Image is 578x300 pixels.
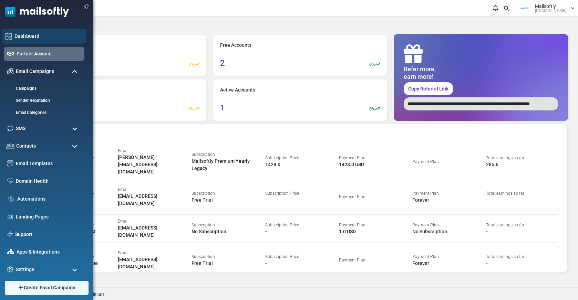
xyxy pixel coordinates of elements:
img: workflow.svg [7,195,15,203]
div: - [486,196,556,204]
span: [DOMAIN_NAME] [535,9,566,13]
a: Copy Referral Link [404,82,453,95]
div: No Subscription [192,228,262,235]
div: - [265,260,336,267]
div: [EMAIL_ADDRESS][DOMAIN_NAME] [118,224,188,239]
div: 1428.0 [265,161,336,168]
div: [PERSON_NAME][EMAIL_ADDRESS][DOMAIN_NAME] [118,154,188,175]
div: Subscription [192,151,262,158]
div: Forever [412,196,483,204]
a: Dashboard [14,32,83,40]
div: Payment Plan [339,222,409,228]
a: Landing Pages [16,213,81,221]
img: settings-icon.svg [7,266,13,272]
div: Subscription Price [265,222,336,228]
div: 1428.0 USD [339,161,409,168]
div: - [486,260,556,267]
div: Email [118,218,188,224]
a: Partner Account [17,50,81,57]
p: 0% [188,106,194,112]
div: 1.0 USD [339,228,409,235]
h6: Statistics [33,22,567,29]
div: Subscription [192,254,262,260]
div: 1 [220,101,225,114]
div: Payment Plan [412,254,483,260]
div: Free Trial [192,196,262,204]
a: Support [15,231,81,238]
div: Subscription Price [265,190,336,196]
div: Payment Plan [339,155,409,161]
a: User Logo Mailsoftly [DOMAIN_NAME] [516,3,575,13]
div: - [265,228,336,235]
div: Free Trial [192,260,262,267]
a: Sender Reputation [4,97,83,104]
p: Refer more, earn more! [404,65,436,80]
p: 0% [188,61,194,68]
footer: 2025 [22,287,578,300]
div: - [265,196,336,204]
div: Payment Plan [412,159,483,165]
div: Total earnings so far [486,155,556,161]
div: Payment Plan [339,257,409,263]
img: support-icon.svg [7,232,13,237]
a: Campaigns [4,85,83,92]
div: 285.6 [486,161,556,168]
div: Subscription [192,190,262,196]
h6: Referred Accounts [40,131,560,138]
div: Subscription [192,222,262,228]
a: Domain Health [16,178,81,185]
div: Forever [412,260,483,267]
div: Payment Plan [412,190,483,196]
span: Free Accounts [220,42,251,49]
div: Total earnings so far [486,222,556,228]
img: domain-health-icon.svg [7,178,13,184]
span: Mailsoftly [535,4,556,9]
div: Payment Plan [412,222,483,228]
span: Contacts [16,142,36,150]
div: [EMAIL_ADDRESS][DOMAIN_NAME] [118,256,188,270]
a: Email Categories [4,109,83,116]
div: Total earnings so far [486,254,556,260]
span: Create Email Campaign [24,284,75,291]
img: dashboard-icon.svg [6,33,12,40]
div: Subscription Price [265,254,336,260]
div: Total earnings so far [486,190,556,196]
div: [EMAIL_ADDRESS][DOMAIN_NAME] [118,193,188,207]
div: Email [118,186,188,193]
span: SMS [16,125,25,132]
div: Mailsoftly Premium Yearly Legacy [192,158,262,172]
img: User Logo [516,3,533,13]
a: Apps & Integrations [17,248,81,256]
img: contacts-icon.svg [6,143,14,148]
div: - [486,228,556,235]
div: Email [118,148,188,154]
img: landing_pages.svg [7,214,13,220]
div: No Subscription [412,228,483,235]
img: campaigns-icon.png [7,68,13,74]
img: email-templates-icon.svg [7,160,13,167]
span: Active Accounts [220,86,255,94]
div: Email [118,250,188,256]
img: sms-icon.png [7,125,13,131]
div: 2 [220,57,225,69]
p: 0% [369,106,375,112]
span: Email Campaigns [16,68,54,75]
a: Email Templates [16,160,81,167]
div: Subscription Price [265,155,336,161]
div: Payment Plan [339,194,409,200]
p: 0% [369,61,375,68]
span: Settings [16,266,34,273]
a: Automations [17,195,81,203]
